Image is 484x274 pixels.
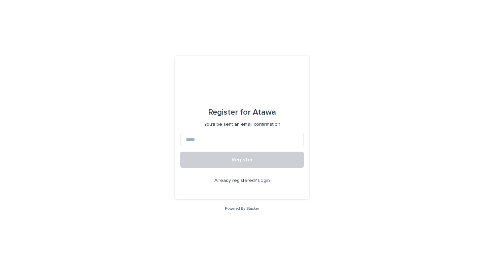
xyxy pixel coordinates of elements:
[214,178,258,183] span: Already registered?
[180,152,304,168] button: Register
[232,157,253,162] span: Register
[225,206,259,210] a: Powered By Stacker
[258,178,270,183] a: Login
[208,108,251,116] span: Register for
[193,72,291,92] img: Ls34BcGeRexTGTNfXpUC
[204,122,280,127] p: You'll be sent an email confirmation
[208,103,276,122] div: Atawa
